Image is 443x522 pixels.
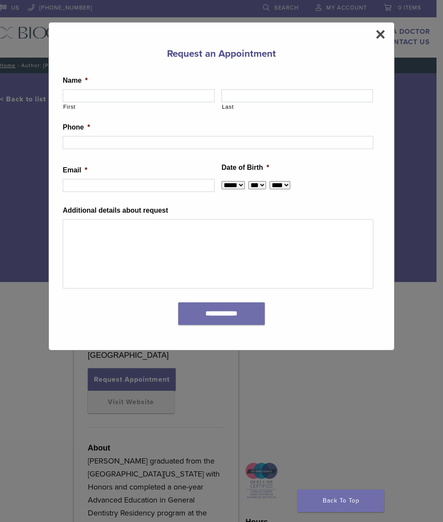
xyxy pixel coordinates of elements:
[376,26,385,43] span: ×
[63,166,87,175] label: Email
[63,103,215,111] label: First
[63,43,380,64] h3: Request an Appointment
[63,123,90,132] label: Phone
[63,76,88,85] label: Name
[63,206,168,215] label: Additional details about request
[221,163,269,172] label: Date of Birth
[298,490,384,512] a: Back To Top
[222,103,373,111] label: Last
